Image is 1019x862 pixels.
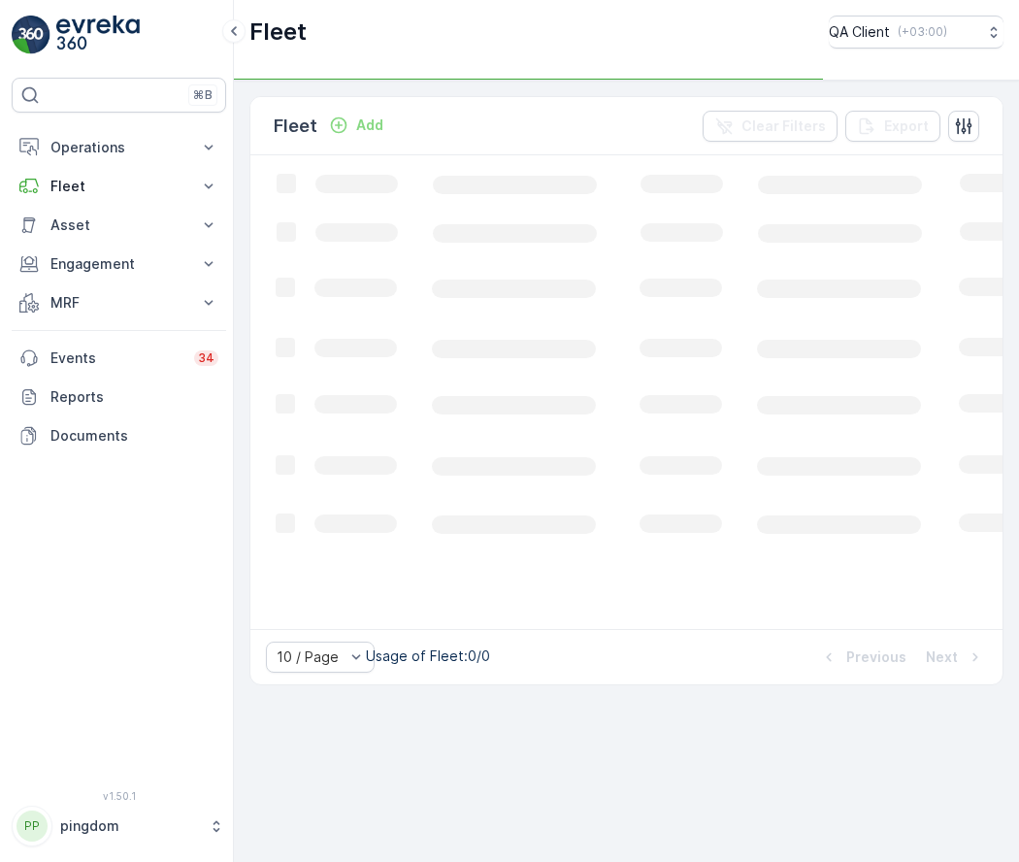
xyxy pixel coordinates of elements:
[12,339,226,378] a: Events34
[50,215,187,235] p: Asset
[193,87,213,103] p: ⌘B
[321,114,391,137] button: Add
[898,24,947,40] p: ( +03:00 )
[884,116,929,136] p: Export
[846,647,906,667] p: Previous
[12,128,226,167] button: Operations
[16,811,48,842] div: PP
[924,646,987,669] button: Next
[703,111,838,142] button: Clear Filters
[366,646,490,666] p: Usage of Fleet : 0/0
[50,138,187,157] p: Operations
[12,790,226,802] span: v 1.50.1
[12,206,226,245] button: Asset
[56,16,140,54] img: logo_light-DOdMpM7g.png
[50,177,187,196] p: Fleet
[829,22,890,42] p: QA Client
[12,167,226,206] button: Fleet
[274,113,317,140] p: Fleet
[356,116,383,135] p: Add
[817,646,908,669] button: Previous
[12,245,226,283] button: Engagement
[249,17,307,48] p: Fleet
[829,16,1003,49] button: QA Client(+03:00)
[741,116,826,136] p: Clear Filters
[12,16,50,54] img: logo
[198,350,214,366] p: 34
[50,293,187,313] p: MRF
[50,254,187,274] p: Engagement
[926,647,958,667] p: Next
[12,806,226,846] button: PPpingdom
[50,426,218,446] p: Documents
[50,348,182,368] p: Events
[845,111,940,142] button: Export
[60,816,199,836] p: pingdom
[12,283,226,322] button: MRF
[50,387,218,407] p: Reports
[12,378,226,416] a: Reports
[12,416,226,455] a: Documents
